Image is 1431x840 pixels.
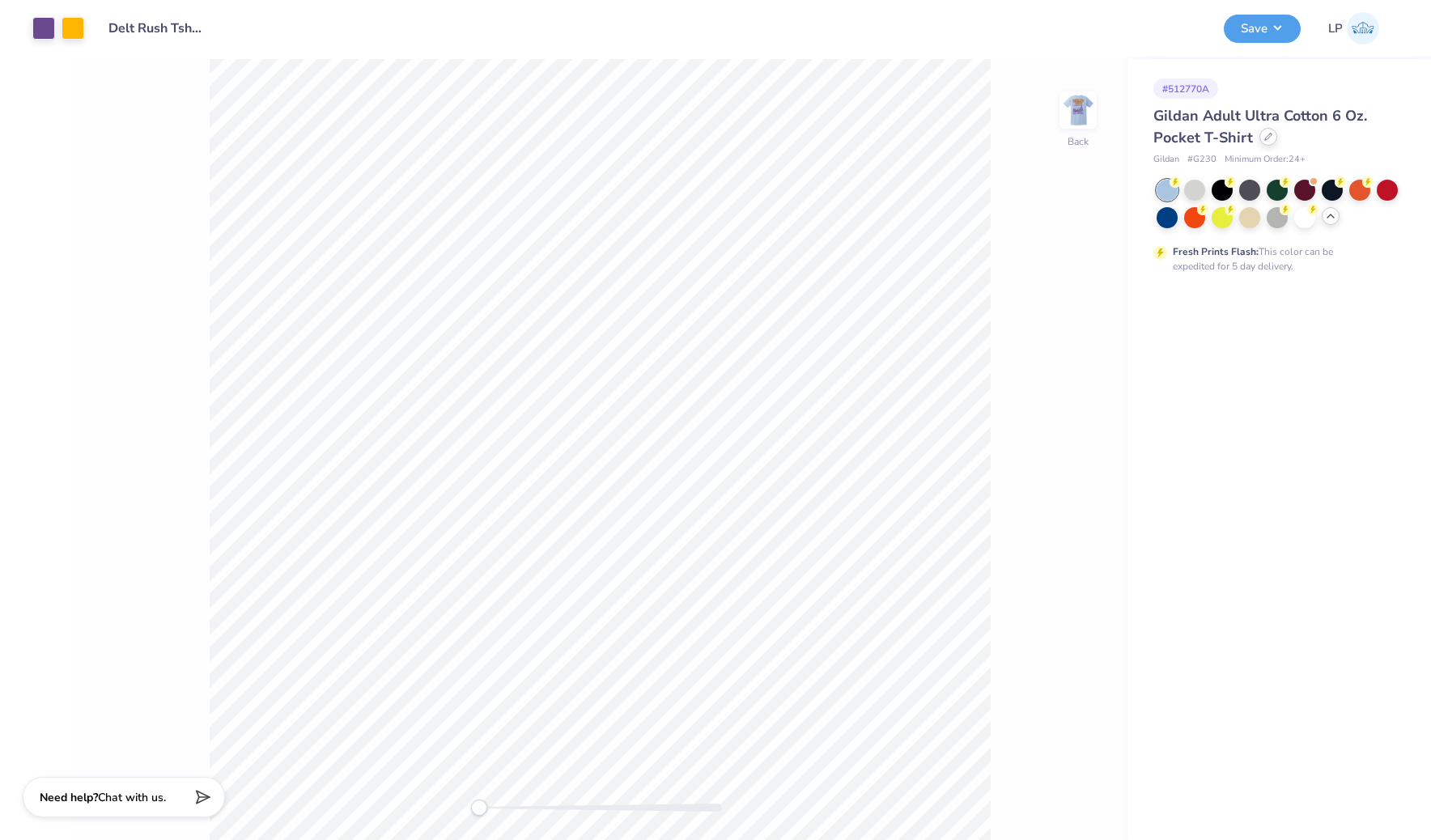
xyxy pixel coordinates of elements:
div: Accessibility label [471,800,487,816]
strong: Fresh Prints Flash: [1173,245,1259,258]
div: This color can be expedited for 5 day delivery. [1173,244,1372,274]
input: Untitled Design [96,12,215,45]
div: Back [1068,134,1089,149]
span: Minimum Order: 24 + [1225,153,1306,167]
img: Back [1062,94,1094,126]
button: Save [1224,15,1301,43]
a: LP [1321,12,1386,45]
div: # 512770A [1153,78,1218,99]
span: Gildan Adult Ultra Cotton 6 Oz. Pocket T-Shirt [1153,106,1367,147]
strong: Need help? [40,790,98,805]
span: Chat with us. [98,790,166,805]
span: Gildan [1153,153,1179,167]
span: # G230 [1187,153,1217,167]
img: Lauren Pevec [1347,12,1379,45]
span: LP [1328,19,1343,38]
